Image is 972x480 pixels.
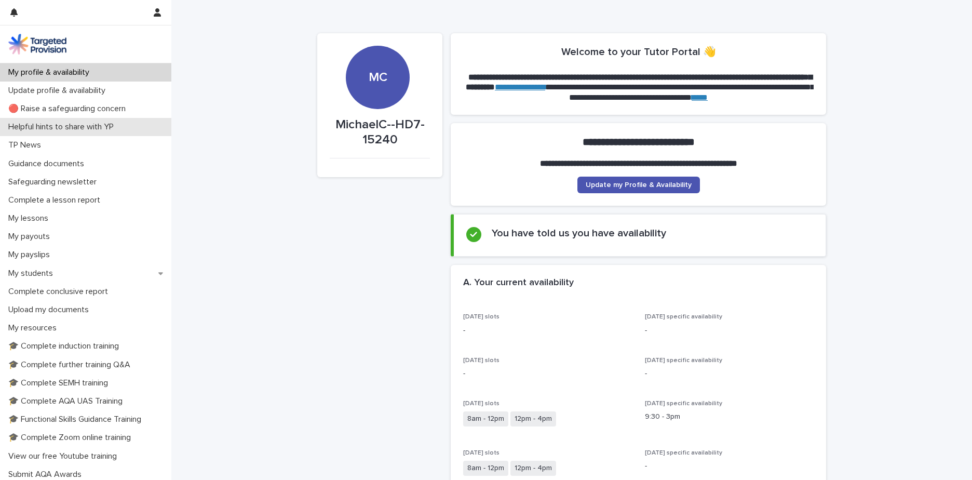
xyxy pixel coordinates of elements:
[4,287,116,297] p: Complete conclusive report
[4,68,98,77] p: My profile & availability
[510,411,556,426] span: 12pm - 4pm
[4,269,61,278] p: My students
[4,232,58,242] p: My payouts
[4,159,92,169] p: Guidance documents
[463,411,508,426] span: 8am - 12pm
[4,451,125,461] p: View our free Youtube training
[645,401,722,407] span: [DATE] specific availability
[463,368,632,379] p: -
[463,277,574,289] h2: A. Your current availability
[4,470,90,479] p: Submit AQA Awards
[645,411,814,422] p: 9:30 - 3pm
[4,177,105,187] p: Safeguarding newsletter
[645,325,814,336] p: -
[4,195,109,205] p: Complete a lesson report
[346,7,409,85] div: MC
[4,305,97,315] p: Upload my documents
[330,117,430,148] p: MichaelC--HD7-15240
[645,461,814,472] p: -
[510,461,556,476] span: 12pm - 4pm
[645,357,722,364] span: [DATE] specific availability
[645,450,722,456] span: [DATE] specific availability
[4,86,114,96] p: Update profile & availability
[4,250,58,260] p: My payslips
[8,34,66,55] img: M5nRWzHhSzIhMunXDL62
[577,177,700,193] a: Update my Profile & Availability
[4,396,131,406] p: 🎓 Complete AQA UAS Training
[4,323,65,333] p: My resources
[4,433,139,443] p: 🎓 Complete Zoom online training
[4,360,139,370] p: 🎓 Complete further training Q&A
[4,214,57,223] p: My lessons
[4,122,122,132] p: Helpful hints to share with YP
[463,325,632,336] p: -
[645,368,814,379] p: -
[463,450,500,456] span: [DATE] slots
[4,140,49,150] p: TP News
[645,314,722,320] span: [DATE] specific availability
[463,314,500,320] span: [DATE] slots
[463,357,500,364] span: [DATE] slots
[463,461,508,476] span: 8am - 12pm
[463,401,500,407] span: [DATE] slots
[4,378,116,388] p: 🎓 Complete SEMH training
[4,104,134,114] p: 🔴 Raise a safeguarding concern
[4,341,127,351] p: 🎓 Complete induction training
[561,46,716,58] h2: Welcome to your Tutor Portal 👋
[4,415,150,424] p: 🎓 Functional Skills Guidance Training
[492,227,666,239] h2: You have told us you have availability
[586,181,692,189] span: Update my Profile & Availability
